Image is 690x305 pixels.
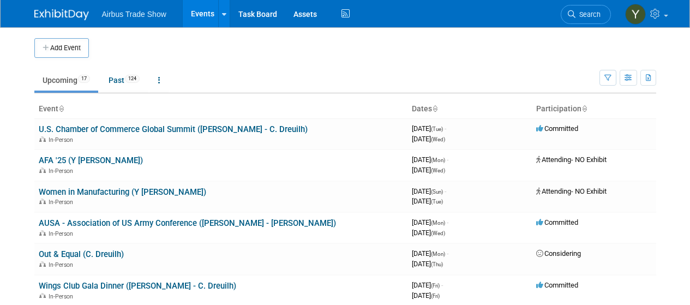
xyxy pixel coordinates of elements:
span: 124 [125,75,140,83]
span: [DATE] [412,291,440,300]
img: ExhibitDay [34,9,89,20]
span: Attending- NO Exhibit [536,187,607,195]
span: - [447,218,448,226]
span: [DATE] [412,229,445,237]
a: Sort by Event Name [58,104,64,113]
span: (Thu) [431,261,443,267]
span: In-Person [49,293,76,300]
a: Past124 [100,70,148,91]
span: [DATE] [412,166,445,174]
a: Upcoming17 [34,70,98,91]
a: AUSA - Association of US Army Conference ([PERSON_NAME] - [PERSON_NAME]) [39,218,336,228]
span: (Sun) [431,189,443,195]
span: (Wed) [431,136,445,142]
span: [DATE] [412,197,443,205]
span: 17 [78,75,90,83]
img: Yolanda Bauza [625,4,646,25]
span: (Tue) [431,126,443,132]
span: (Fri) [431,293,440,299]
span: [DATE] [412,281,443,289]
span: In-Person [49,136,76,143]
span: [DATE] [412,218,448,226]
a: Sort by Start Date [432,104,437,113]
a: Sort by Participation Type [581,104,587,113]
span: [DATE] [412,249,448,258]
span: In-Person [49,199,76,206]
span: (Fri) [431,283,440,289]
img: In-Person Event [39,230,46,236]
img: In-Person Event [39,168,46,173]
span: In-Person [49,261,76,268]
span: (Mon) [431,220,445,226]
span: Search [575,10,601,19]
span: [DATE] [412,156,448,164]
th: Dates [407,100,532,118]
img: In-Person Event [39,136,46,142]
span: Committed [536,124,578,133]
span: Committed [536,281,578,289]
span: Considering [536,249,581,258]
span: (Mon) [431,157,445,163]
span: In-Person [49,168,76,175]
img: In-Person Event [39,261,46,267]
span: (Mon) [431,251,445,257]
img: In-Person Event [39,293,46,298]
a: AFA '25 (Y [PERSON_NAME]) [39,156,143,165]
a: Search [561,5,611,24]
a: Out & Equal (C. Dreuilh) [39,249,124,259]
span: - [445,187,446,195]
span: - [447,249,448,258]
span: - [445,124,446,133]
span: Attending- NO Exhibit [536,156,607,164]
a: U.S. Chamber of Commerce Global Summit ([PERSON_NAME] - C. Dreuilh) [39,124,308,134]
span: [DATE] [412,124,446,133]
a: Women in Manufacturing (Y [PERSON_NAME]) [39,187,206,197]
span: Committed [536,218,578,226]
span: (Wed) [431,230,445,236]
span: (Wed) [431,168,445,174]
span: Airbus Trade Show [102,10,166,19]
span: - [441,281,443,289]
button: Add Event [34,38,89,58]
span: - [447,156,448,164]
th: Participation [532,100,656,118]
span: In-Person [49,230,76,237]
a: Wings Club Gala Dinner ([PERSON_NAME] - C. Dreuilh) [39,281,236,291]
img: In-Person Event [39,199,46,204]
span: [DATE] [412,260,443,268]
th: Event [34,100,407,118]
span: (Tue) [431,199,443,205]
span: [DATE] [412,187,446,195]
span: [DATE] [412,135,445,143]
